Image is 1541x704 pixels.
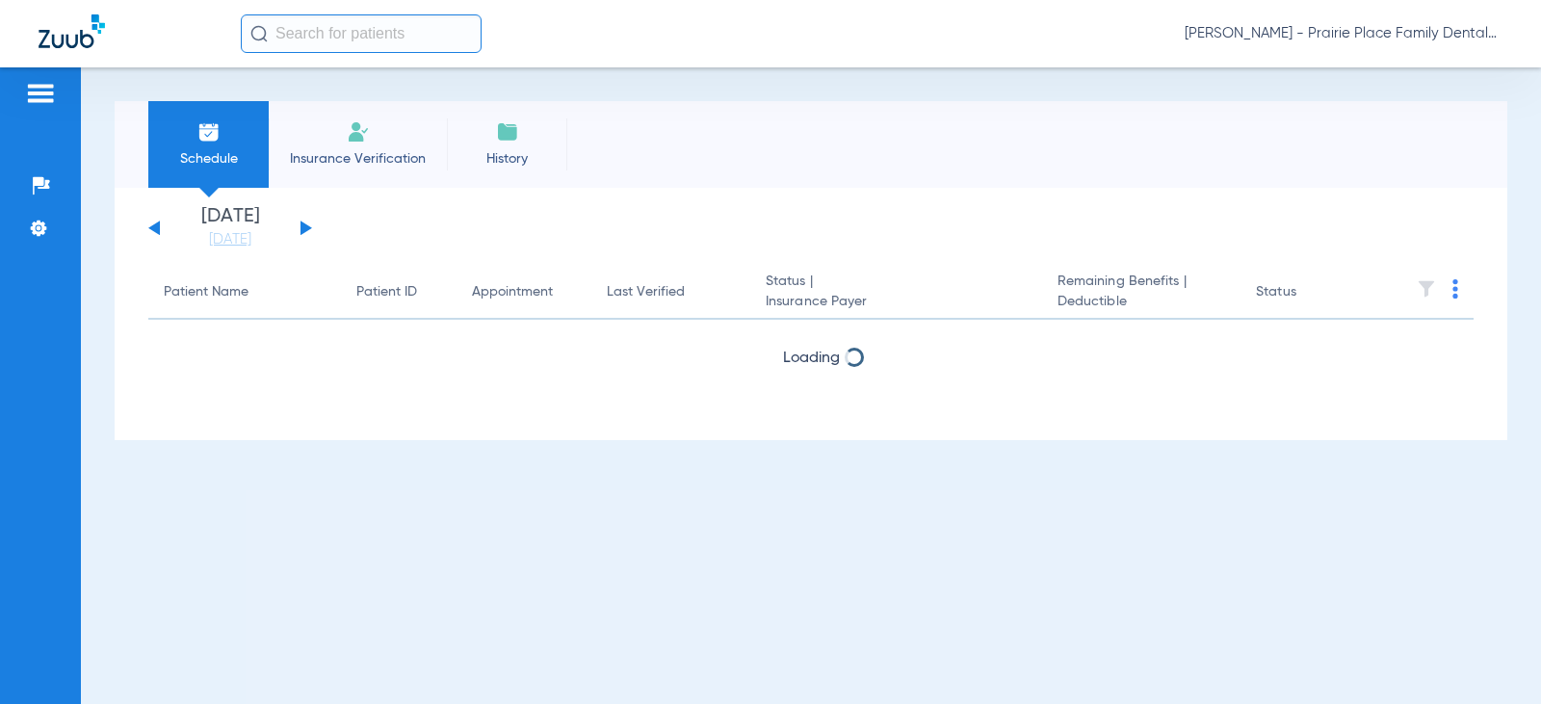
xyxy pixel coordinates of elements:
span: History [461,149,553,169]
div: Patient Name [164,282,248,302]
img: Manual Insurance Verification [347,120,370,143]
img: Schedule [197,120,221,143]
input: Search for patients [241,14,482,53]
span: Insurance Verification [283,149,432,169]
img: hamburger-icon [25,82,56,105]
span: [PERSON_NAME] - Prairie Place Family Dental [1185,24,1502,43]
img: group-dot-blue.svg [1452,279,1458,299]
img: History [496,120,519,143]
div: Last Verified [607,282,685,302]
span: Schedule [163,149,254,169]
img: Zuub Logo [39,14,105,48]
div: Appointment [472,282,576,302]
th: Status | [750,266,1042,320]
a: [DATE] [172,230,288,249]
div: Patient Name [164,282,326,302]
li: [DATE] [172,207,288,249]
span: Deductible [1058,292,1225,312]
img: filter.svg [1417,279,1436,299]
span: Loading [783,351,840,366]
img: Search Icon [250,25,268,42]
div: Last Verified [607,282,735,302]
span: Insurance Payer [766,292,1027,312]
div: Patient ID [356,282,441,302]
div: Appointment [472,282,553,302]
th: Status [1241,266,1371,320]
th: Remaining Benefits | [1042,266,1241,320]
div: Patient ID [356,282,417,302]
